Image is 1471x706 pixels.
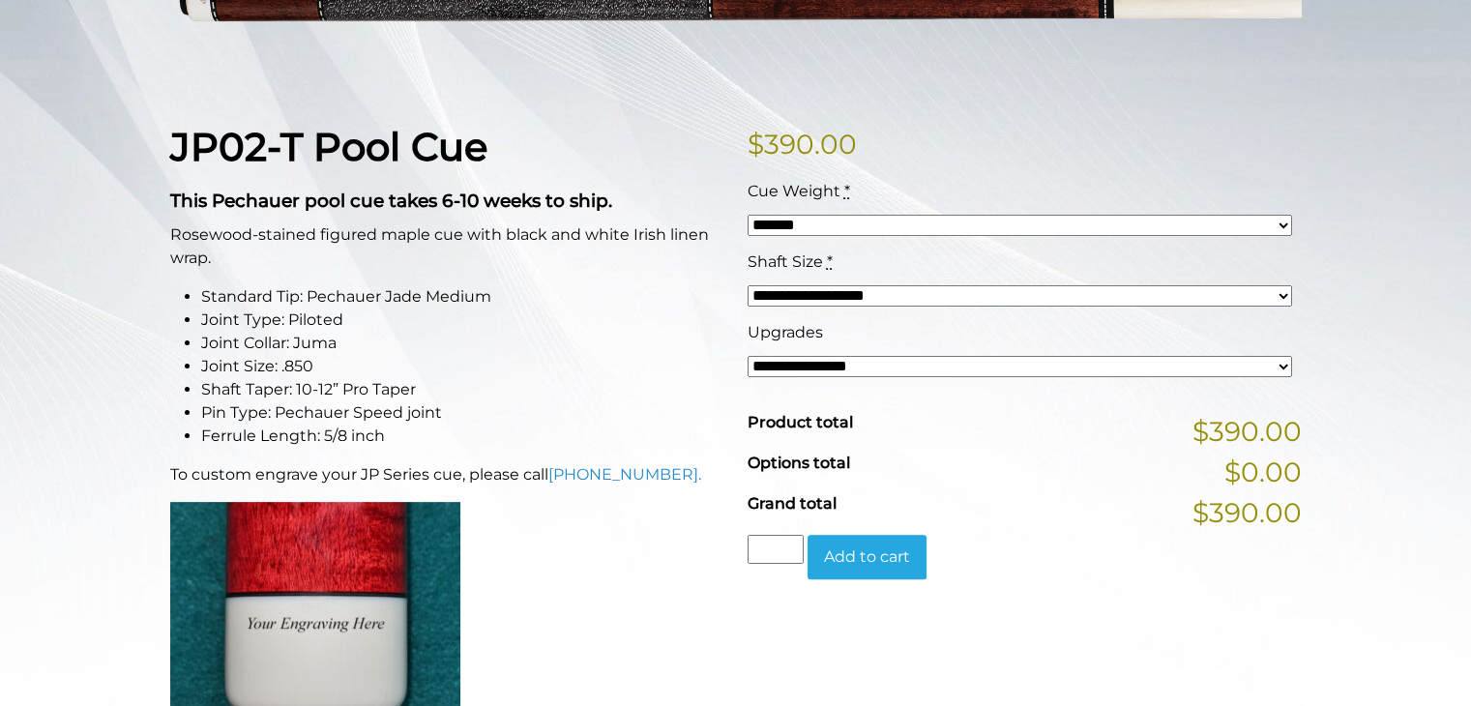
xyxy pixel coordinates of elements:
[1192,492,1302,533] span: $390.00
[170,463,724,486] p: To custom engrave your JP Series cue, please call
[170,123,487,170] strong: JP02-T Pool Cue
[748,413,853,431] span: Product total
[1192,411,1302,452] span: $390.00
[201,285,724,309] li: Standard Tip: Pechauer Jade Medium
[201,378,724,401] li: Shaft Taper: 10-12” Pro Taper
[548,465,701,484] a: [PHONE_NUMBER].
[748,182,840,200] span: Cue Weight
[1224,452,1302,492] span: $0.00
[201,309,724,332] li: Joint Type: Piloted
[748,252,823,271] span: Shaft Size
[201,332,724,355] li: Joint Collar: Juma
[170,223,724,270] p: Rosewood-stained figured maple cue with black and white Irish linen wrap.
[201,425,724,448] li: Ferrule Length: 5/8 inch
[170,190,612,212] strong: This Pechauer pool cue takes 6-10 weeks to ship.
[748,128,857,161] bdi: 390.00
[827,252,833,271] abbr: required
[748,535,804,564] input: Product quantity
[748,128,764,161] span: $
[808,535,927,579] button: Add to cart
[748,323,823,341] span: Upgrades
[748,454,850,472] span: Options total
[748,494,837,513] span: Grand total
[201,401,724,425] li: Pin Type: Pechauer Speed joint
[201,355,724,378] li: Joint Size: .850
[844,182,850,200] abbr: required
